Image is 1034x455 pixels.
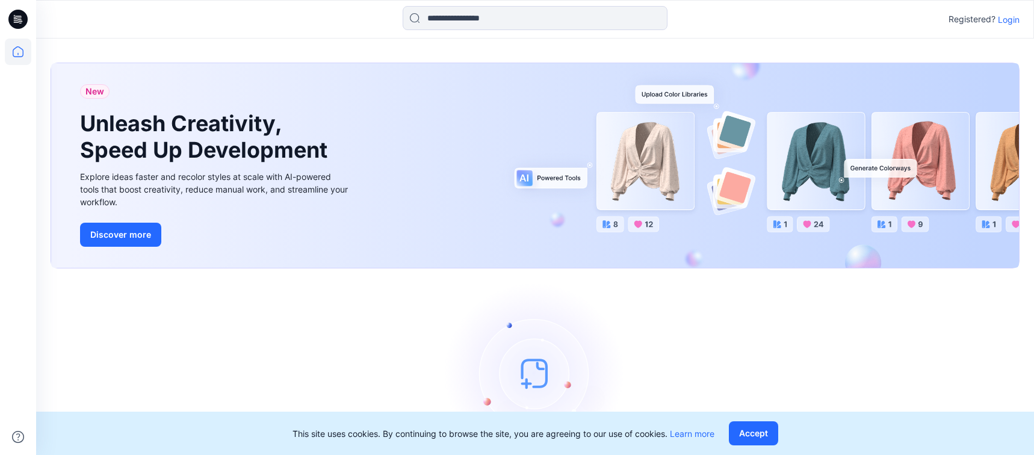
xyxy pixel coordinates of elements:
p: Login [998,13,1020,26]
p: Registered? [949,12,995,26]
h1: Unleash Creativity, Speed Up Development [80,111,333,162]
button: Accept [729,421,778,445]
p: This site uses cookies. By continuing to browse the site, you are agreeing to our use of cookies. [293,427,714,440]
span: New [85,84,104,99]
div: Explore ideas faster and recolor styles at scale with AI-powered tools that boost creativity, red... [80,170,351,208]
a: Learn more [670,429,714,439]
button: Discover more [80,223,161,247]
a: Discover more [80,223,351,247]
